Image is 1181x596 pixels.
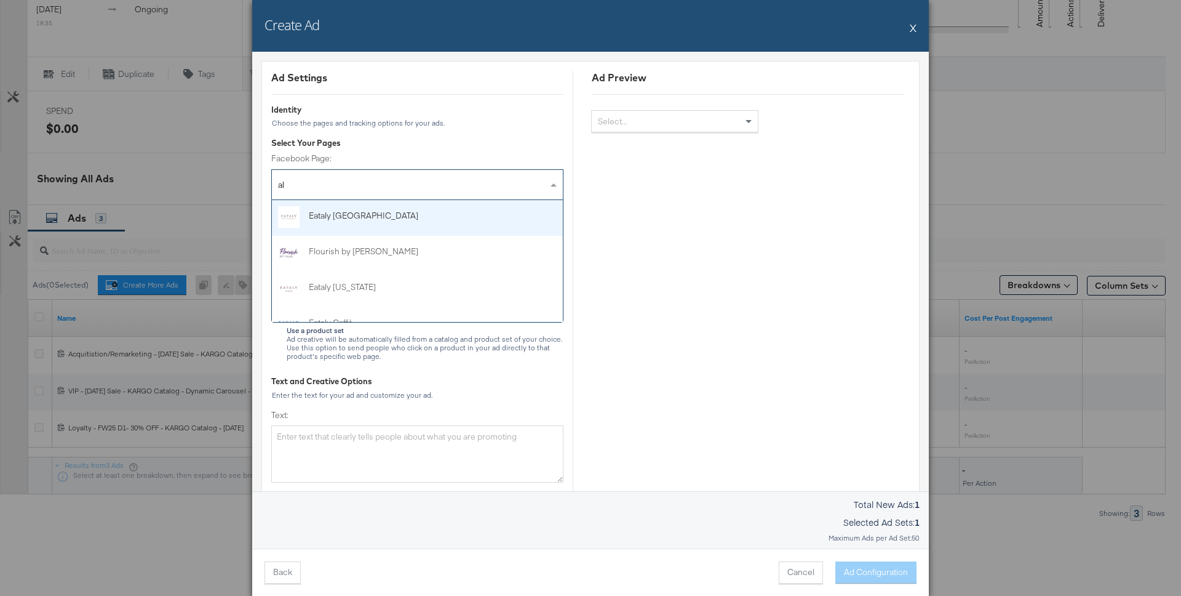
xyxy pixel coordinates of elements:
[261,516,920,528] p: Selected Ad Sets:
[264,562,301,584] button: Back
[264,15,319,34] h2: Create Ad
[309,317,466,329] div: Eataly Caffè
[287,326,344,335] strong: Use a product set
[271,137,563,149] div: Select Your Pages
[261,534,920,542] div: Maximum Ads per Ad Set: 50
[272,200,563,236] div: Eataly Philadelphia
[286,326,563,361] div: Ad creative will be automatically filled from a catalog and product set of your choice. Use this ...
[915,516,920,528] strong: 1
[271,153,563,164] label: Facebook Page:
[271,376,563,387] div: Text and Creative Options
[271,104,563,116] div: Identity
[271,71,400,85] div: Ad Settings
[309,246,466,258] div: Flourish by [PERSON_NAME]
[592,111,758,132] div: Select...
[309,210,466,222] div: Eataly [GEOGRAPHIC_DATA]
[261,498,920,510] p: Total New Ads:
[779,562,823,584] button: Cancel
[592,71,905,85] div: Ad Preview
[915,498,920,510] strong: 1
[309,281,466,294] div: Eataly [US_STATE]
[272,236,563,272] div: Flourish by NOVA
[272,307,563,343] div: Eataly Caffè
[271,409,563,421] label: Text:
[271,119,563,127] div: Choose the pages and tracking options for your ads.
[910,15,917,40] button: X
[272,272,563,307] div: Eataly Florida
[271,391,563,400] div: Enter the text for your ad and customize your ad.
